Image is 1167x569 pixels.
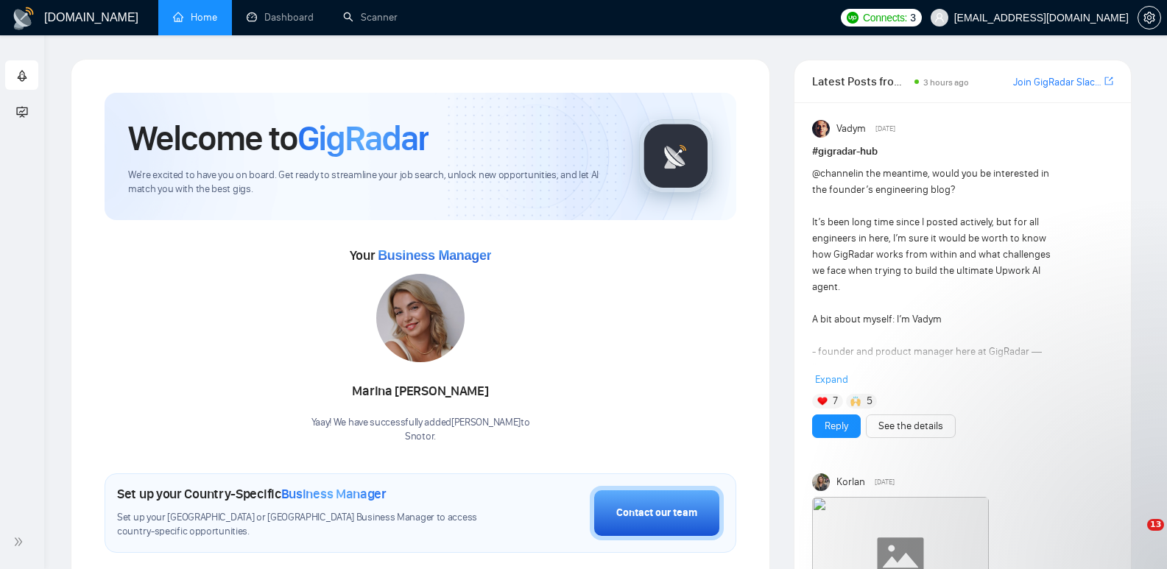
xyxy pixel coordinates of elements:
[343,11,398,24] a: searchScanner
[836,474,865,490] span: Korlan
[836,121,866,137] span: Vadym
[117,486,387,502] h1: Set up your Country-Specific
[910,10,916,26] span: 3
[12,7,35,30] img: logo
[847,12,858,24] img: upwork-logo.png
[1013,74,1101,91] a: Join GigRadar Slack Community
[311,430,530,444] p: Snotor .
[812,473,830,491] img: Korlan
[866,414,956,438] button: See the details
[825,418,848,434] a: Reply
[16,104,76,116] span: Academy
[117,511,481,539] span: Set up your [GEOGRAPHIC_DATA] or [GEOGRAPHIC_DATA] Business Manager to access country-specific op...
[590,486,724,540] button: Contact our team
[812,120,830,138] img: Vadym
[850,396,861,406] img: 🙌
[878,418,943,434] a: See the details
[350,247,492,264] span: Your
[173,11,217,24] a: homeHome
[311,416,530,444] div: Yaay! We have successfully added [PERSON_NAME] to
[815,373,848,386] span: Expand
[5,60,38,90] li: Getting Started
[875,476,895,489] span: [DATE]
[812,167,856,180] span: @channel
[1147,519,1164,531] span: 13
[923,77,969,88] span: 3 hours ago
[13,534,28,549] span: double-right
[1138,12,1160,24] span: setting
[376,274,465,362] img: 1686180516333-102.jpg
[1138,6,1161,29] button: setting
[16,61,28,91] span: rocket
[812,72,910,91] span: Latest Posts from the GigRadar Community
[247,11,314,24] a: dashboardDashboard
[817,396,828,406] img: ❤️
[1104,75,1113,87] span: export
[281,486,387,502] span: Business Manager
[1104,74,1113,88] a: export
[875,122,895,135] span: [DATE]
[863,10,907,26] span: Connects:
[297,116,429,160] span: GigRadar
[1138,12,1161,24] a: setting
[311,379,530,404] div: Marina [PERSON_NAME]
[128,169,616,197] span: We're excited to have you on board. Get ready to streamline your job search, unlock new opportuni...
[378,248,491,263] span: Business Manager
[833,394,838,409] span: 7
[16,96,28,126] span: fund-projection-screen
[812,414,861,438] button: Reply
[867,394,872,409] span: 5
[1117,519,1152,554] iframe: Intercom live chat
[934,13,945,23] span: user
[128,116,429,160] h1: Welcome to
[812,144,1113,160] h1: # gigradar-hub
[616,505,697,521] div: Contact our team
[639,119,713,193] img: gigradar-logo.png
